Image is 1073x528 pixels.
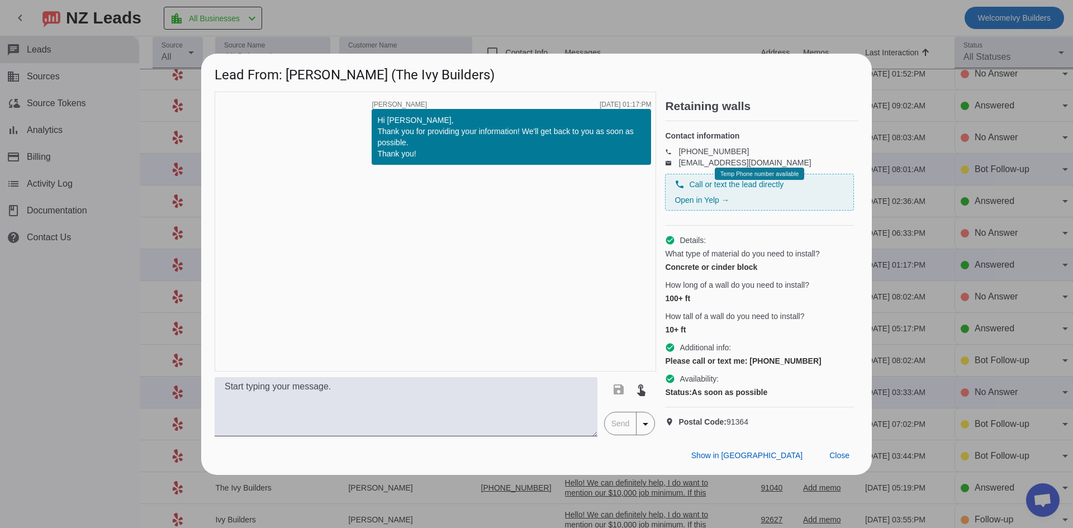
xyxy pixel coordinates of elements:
span: [PERSON_NAME] [372,101,427,108]
div: Concrete or cinder block [665,261,854,273]
a: [PHONE_NUMBER] [678,147,749,156]
mat-icon: location_on [665,417,678,426]
h2: Retaining walls [665,101,858,112]
div: 100+ ft [665,293,854,304]
mat-icon: email [665,160,678,165]
span: Availability: [680,373,719,384]
span: How tall of a wall do you need to install? [665,311,804,322]
span: 91364 [678,416,748,427]
strong: Postal Code: [678,417,727,426]
span: Additional info: [680,342,731,353]
span: Call or text the lead directly [689,179,784,190]
span: Show in [GEOGRAPHIC_DATA] [691,451,803,460]
mat-icon: check_circle [665,235,675,245]
mat-icon: check_circle [665,343,675,353]
mat-icon: check_circle [665,374,675,384]
div: As soon as possible [665,387,854,398]
span: What type of material do you need to install? [665,248,819,259]
mat-icon: touch_app [634,383,648,396]
mat-icon: arrow_drop_down [639,417,652,431]
strong: Status: [665,388,691,397]
a: [EMAIL_ADDRESS][DOMAIN_NAME] [678,158,811,167]
div: Please call or text me: [PHONE_NUMBER] [665,355,854,367]
a: Open in Yelp → [675,196,729,204]
mat-icon: phone [665,149,678,154]
div: [DATE] 01:17:PM [600,101,651,108]
span: Temp Phone number available [720,171,799,177]
h4: Contact information [665,130,854,141]
button: Show in [GEOGRAPHIC_DATA] [682,446,811,466]
button: Close [820,446,858,466]
span: Details: [680,235,706,246]
span: Close [829,451,849,460]
div: Hi [PERSON_NAME], Thank you for providing your information! We'll get back to you as soon as poss... [377,115,645,159]
div: 10+ ft [665,324,854,335]
span: How long of a wall do you need to install? [665,279,809,291]
mat-icon: phone [675,179,685,189]
h1: Lead From: [PERSON_NAME] (The Ivy Builders) [201,54,872,91]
